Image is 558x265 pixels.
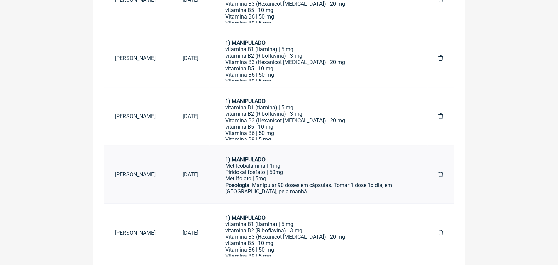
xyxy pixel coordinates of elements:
div: vitamina B2 (Riboflavina) | 3 mg [225,227,411,234]
div: Vitamina B6 | 50 mg [225,246,411,253]
div: vitamina B1 (tiamina) | 5 mg [225,104,411,111]
div: vitamina B1 (tiamina) | 5 mg [225,221,411,227]
div: vitamina B2 (Riboflavina) | 3 mg [225,53,411,59]
div: Vitamina B6 | 50 mg [225,130,411,136]
div: Vitamina B9 | 5 mg [225,20,411,26]
div: vitamina B5 | 10 mg [225,124,411,130]
div: Vitamina B9 | 5 mg [225,253,411,259]
a: 1) MANIPULADOMetilcobalamina | 1mgPiridoxal fosfato | 50mgMetilfolato | 5mgPosologia: Manipular 9... [215,151,422,198]
div: Piridoxal fosfato | 50mg [225,169,411,175]
a: [DATE] [172,224,209,241]
div: Vitamina B6 | 50 mg [225,72,411,78]
a: [DATE] [172,166,209,183]
a: [PERSON_NAME] [104,49,172,67]
div: Metilfolato | 5mg [225,175,411,182]
div: : Manipular 90 doses em cápsulas. Tomar 1 dose 1x dia, em [GEOGRAPHIC_DATA], pela manhã ㅤ [225,182,411,202]
strong: 1) MANIPULADO [225,156,266,163]
div: Vitamina B3 (Hexanicot [MEDICAL_DATA]) | 20 mg [225,117,411,124]
strong: 1) MANIPULADO [225,98,266,104]
div: vitamina B5 | 10 mg [225,65,411,72]
a: [PERSON_NAME] [104,166,172,183]
a: 1) MANIPULADOvitamina B1 (tiamina) | 5 mgvitamina B2 (Riboflavina) | 3 mgVitamina B3 (Hexanicot [... [215,34,422,81]
a: 1) MANIPULADOvitamina B1 (tiamina) | 5 mgvitamina B2 (Riboflavina) | 3 mgVitamina B3 (Hexanicot [... [215,93,422,140]
div: Metilcobalamina | 1mg [225,163,411,169]
a: [DATE] [172,49,209,67]
div: Vitamina B6 | 50 mg [225,13,411,20]
div: vitamina B5 | 10 mg [225,7,411,13]
a: [PERSON_NAME] [104,224,172,241]
div: Vitamina B3 (Hexanicot [MEDICAL_DATA]) | 20 mg [225,234,411,240]
strong: 1) MANIPULADO [225,40,266,46]
div: Vitamina B3 (Hexanicot [MEDICAL_DATA]) | 20 mg [225,59,411,65]
div: vitamina B2 (Riboflavina) | 3 mg [225,111,411,117]
div: Vitamina B9 | 5 mg [225,136,411,143]
a: [DATE] [172,108,209,125]
strong: 1) MANIPULADO [225,214,266,221]
div: vitamina B5 | 10 mg [225,240,411,246]
a: [PERSON_NAME] [104,108,172,125]
div: vitamina B1 (tiamina) | 5 mg [225,46,411,53]
div: Vitamina B3 (Hexanicot [MEDICAL_DATA]) | 20 mg [225,1,411,7]
strong: Posologia [225,182,249,188]
a: 1) MANIPULADOvitamina B1 (tiamina) | 5 mgvitamina B2 (Riboflavina) | 3 mgVitamina B3 (Hexanicot [... [215,209,422,256]
div: Vitamina B9 | 5 mg [225,78,411,85]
